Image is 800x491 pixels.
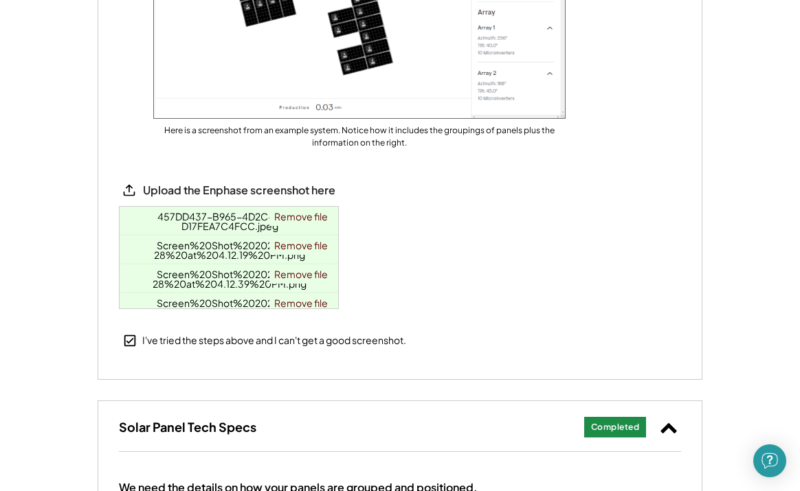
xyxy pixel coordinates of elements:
[269,236,333,255] a: Remove file
[591,422,640,433] div: Completed
[269,264,333,284] a: Remove file
[152,297,307,319] a: Screen%20Shot%202025-06-12%20at%205.55.48%20PM.png
[269,293,333,312] a: Remove file
[269,207,333,226] a: Remove file
[142,334,406,347] div: I've tried the steps above and I can't get a good screenshot.
[154,239,305,261] a: Screen%20Shot%202025-05-28%20at%204.12.19%20PM.png
[143,183,335,198] div: Upload the Enphase screenshot here
[753,444,786,477] div: Open Intercom Messenger
[119,419,256,435] h3: Solar Panel Tech Specs
[153,268,307,290] a: Screen%20Shot%202025-05-28%20at%204.12.39%20PM.png
[157,210,302,232] a: 457DD437-B965-4D2C-9D98-D17FEA7C4FCC.jpeg
[153,124,566,149] div: Here is a screenshot from an example system. Notice how it includes the groupings of panels plus ...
